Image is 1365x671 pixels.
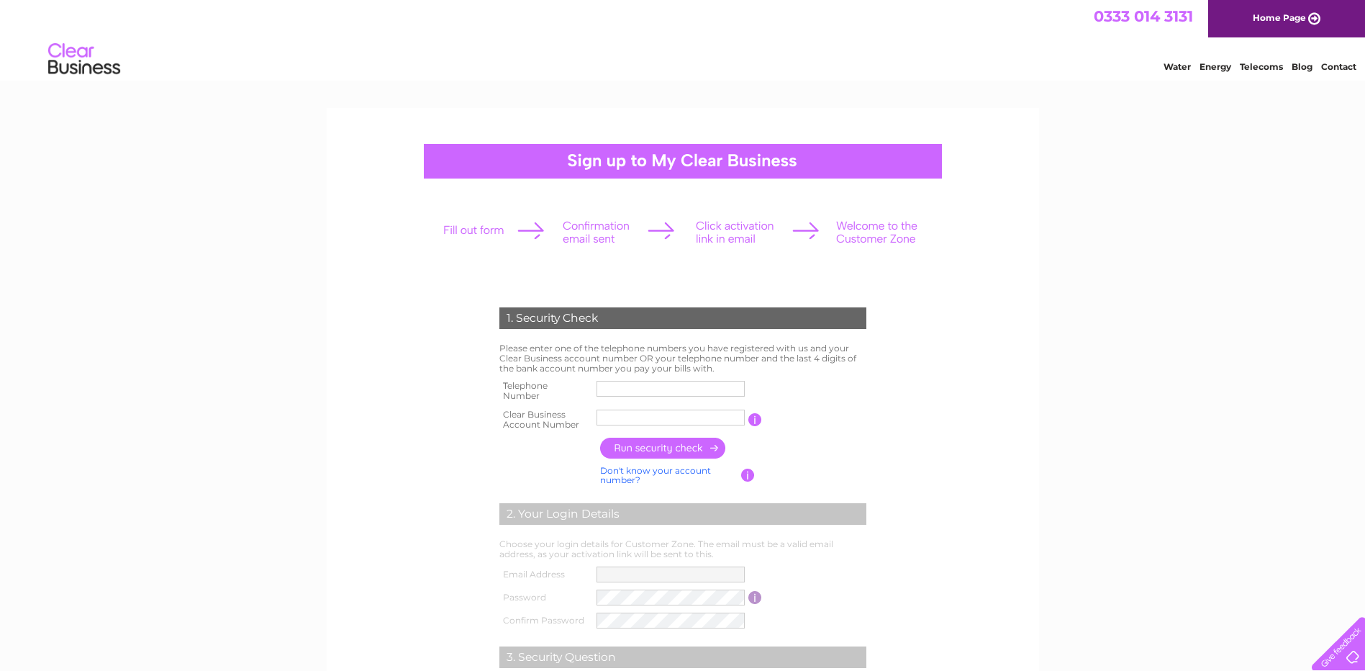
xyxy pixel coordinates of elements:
[1164,61,1191,72] a: Water
[499,503,866,525] div: 2. Your Login Details
[1321,61,1356,72] a: Contact
[496,340,870,377] td: Please enter one of the telephone numbers you have registered with us and your Clear Business acc...
[499,307,866,329] div: 1. Security Check
[600,465,711,486] a: Don't know your account number?
[1240,61,1283,72] a: Telecoms
[47,37,121,81] img: logo.png
[496,609,594,632] th: Confirm Password
[741,469,755,482] input: Information
[496,377,594,405] th: Telephone Number
[748,591,762,604] input: Information
[496,586,594,609] th: Password
[499,647,866,668] div: 3. Security Question
[748,413,762,426] input: Information
[1200,61,1231,72] a: Energy
[343,8,1023,70] div: Clear Business is a trading name of Verastar Limited (registered in [GEOGRAPHIC_DATA] No. 3667643...
[1094,7,1193,25] a: 0333 014 3131
[1292,61,1312,72] a: Blog
[496,563,594,586] th: Email Address
[496,405,594,434] th: Clear Business Account Number
[496,536,870,563] td: Choose your login details for Customer Zone. The email must be a valid email address, as your act...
